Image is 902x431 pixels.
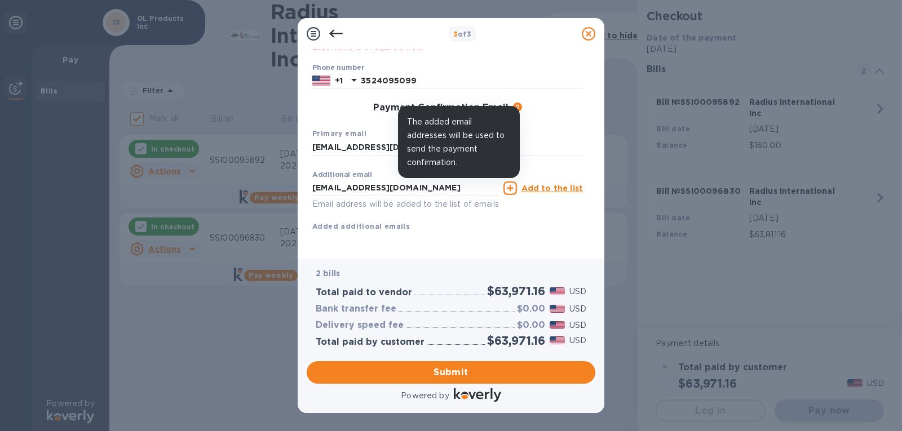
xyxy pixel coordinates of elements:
input: Enter your primary name [312,139,583,156]
span: Submit [316,366,586,379]
b: Added additional emails [312,222,410,230]
img: USD [550,321,565,329]
input: Enter your phone number [361,73,583,90]
h3: Delivery speed fee [316,320,404,331]
p: +1 [335,75,343,86]
p: USD [569,286,586,297]
label: Phone number [312,64,364,71]
h3: $0.00 [517,304,545,314]
h3: Bank transfer fee [316,304,396,314]
img: US [312,74,330,87]
p: USD [569,303,586,315]
span: 3 [453,30,458,38]
b: Primary email [312,129,366,137]
h2: $63,971.16 [487,334,545,348]
p: USD [569,319,586,331]
h3: $0.00 [517,320,545,331]
h3: Total paid to vendor [316,287,412,298]
button: Submit [307,361,595,384]
label: Additional email [312,171,372,178]
img: Logo [454,388,501,402]
h3: Payment Confirmation Email [373,103,509,113]
img: USD [550,305,565,313]
u: Add to the list [521,184,583,193]
img: USD [550,287,565,295]
h2: $63,971.16 [487,284,545,298]
h3: Total paid by customer [316,337,425,348]
p: Email address will be added to the list of emails [312,198,499,211]
b: of 3 [453,30,472,38]
img: USD [550,336,565,344]
p: Powered by [401,390,449,402]
b: 2 bills [316,269,340,278]
p: USD [569,335,586,346]
input: Enter additional email [312,180,499,197]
